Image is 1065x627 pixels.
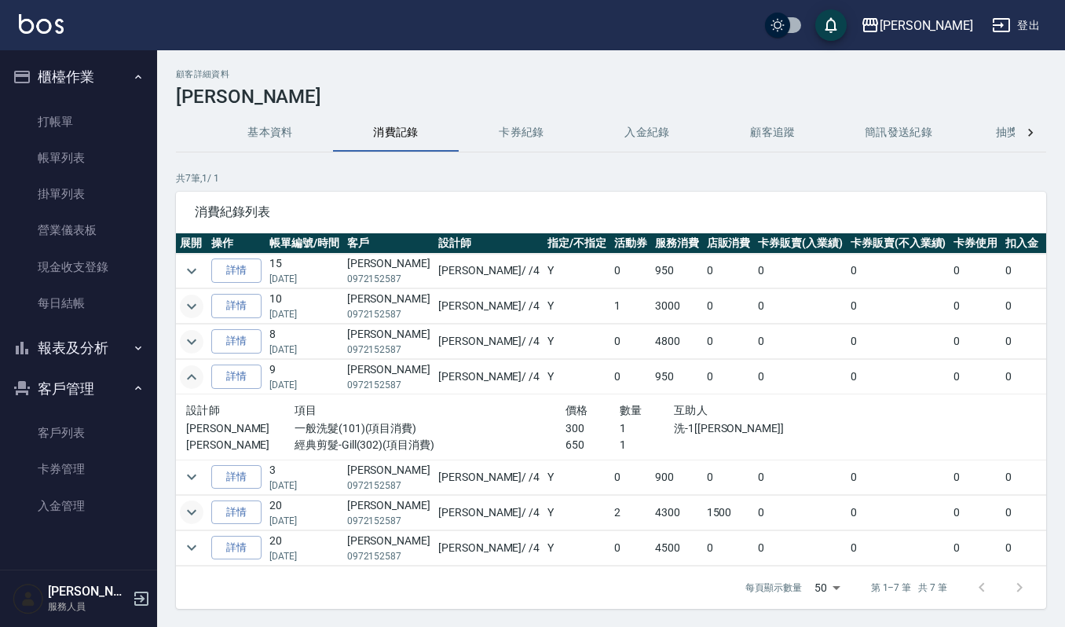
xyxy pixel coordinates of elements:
[6,140,151,176] a: 帳單列表
[950,289,1001,324] td: 0
[651,289,703,324] td: 3000
[434,495,543,530] td: [PERSON_NAME] / /4
[543,530,610,565] td: Y
[343,324,434,359] td: [PERSON_NAME]
[880,16,973,35] div: [PERSON_NAME]
[343,460,434,494] td: [PERSON_NAME]
[584,114,710,152] button: 入金紀錄
[950,233,1001,254] th: 卡券使用
[950,530,1001,565] td: 0
[295,437,565,453] p: 經典剪髮-Gill(302)(項目消費)
[754,460,847,494] td: 0
[269,307,339,321] p: [DATE]
[265,324,343,359] td: 8
[347,514,430,528] p: 0972152587
[176,171,1046,185] p: 共 7 筆, 1 / 1
[211,365,262,389] a: 詳情
[847,324,950,359] td: 0
[950,254,1001,288] td: 0
[343,360,434,394] td: [PERSON_NAME]
[434,324,543,359] td: [PERSON_NAME] / /4
[269,514,339,528] p: [DATE]
[343,495,434,530] td: [PERSON_NAME]
[710,114,836,152] button: 顧客追蹤
[195,204,1027,220] span: 消費紀錄列表
[347,378,430,392] p: 0972152587
[754,289,847,324] td: 0
[651,460,703,494] td: 900
[950,360,1001,394] td: 0
[703,233,755,254] th: 店販消費
[434,233,543,254] th: 設計師
[1001,233,1042,254] th: 扣入金
[343,233,434,254] th: 客戶
[871,581,947,595] p: 第 1–7 筆 共 7 筆
[651,495,703,530] td: 4300
[434,360,543,394] td: [PERSON_NAME] / /4
[674,404,708,416] span: 互助人
[207,114,333,152] button: 基本資料
[1001,460,1042,494] td: 0
[610,324,651,359] td: 0
[836,114,961,152] button: 簡訊發送紀錄
[269,272,339,286] p: [DATE]
[48,599,128,614] p: 服務人員
[295,420,565,437] p: 一般洗髮(101)(項目消費)
[265,530,343,565] td: 20
[180,465,203,489] button: expand row
[295,404,317,416] span: 項目
[610,360,651,394] td: 0
[269,478,339,493] p: [DATE]
[347,343,430,357] p: 0972152587
[1001,360,1042,394] td: 0
[610,460,651,494] td: 0
[180,536,203,559] button: expand row
[1001,495,1042,530] td: 0
[180,365,203,389] button: expand row
[703,324,755,359] td: 0
[565,404,588,416] span: 價格
[6,285,151,321] a: 每日結帳
[180,259,203,283] button: expand row
[434,530,543,565] td: [PERSON_NAME] / /4
[543,289,610,324] td: Y
[19,14,64,34] img: Logo
[847,460,950,494] td: 0
[1001,289,1042,324] td: 0
[265,289,343,324] td: 10
[347,549,430,563] p: 0972152587
[808,566,846,609] div: 50
[754,530,847,565] td: 0
[651,254,703,288] td: 950
[847,233,950,254] th: 卡券販賣(不入業績)
[333,114,459,152] button: 消費記錄
[620,420,674,437] p: 1
[343,254,434,288] td: [PERSON_NAME]
[347,307,430,321] p: 0972152587
[434,460,543,494] td: [PERSON_NAME] / /4
[211,536,262,560] a: 詳情
[6,57,151,97] button: 櫃檯作業
[186,420,295,437] p: [PERSON_NAME]
[211,500,262,525] a: 詳情
[703,530,755,565] td: 0
[180,330,203,354] button: expand row
[6,212,151,248] a: 營業儀表板
[674,420,836,437] p: 洗-1[[PERSON_NAME]]
[1001,324,1042,359] td: 0
[610,530,651,565] td: 0
[265,360,343,394] td: 9
[847,495,950,530] td: 0
[434,289,543,324] td: [PERSON_NAME] / /4
[745,581,802,595] p: 每頁顯示數量
[950,495,1001,530] td: 0
[565,437,620,453] p: 650
[703,289,755,324] td: 0
[847,254,950,288] td: 0
[6,104,151,140] a: 打帳單
[543,495,610,530] td: Y
[176,86,1046,108] h3: [PERSON_NAME]
[6,176,151,212] a: 掛單列表
[703,360,755,394] td: 0
[13,583,44,614] img: Person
